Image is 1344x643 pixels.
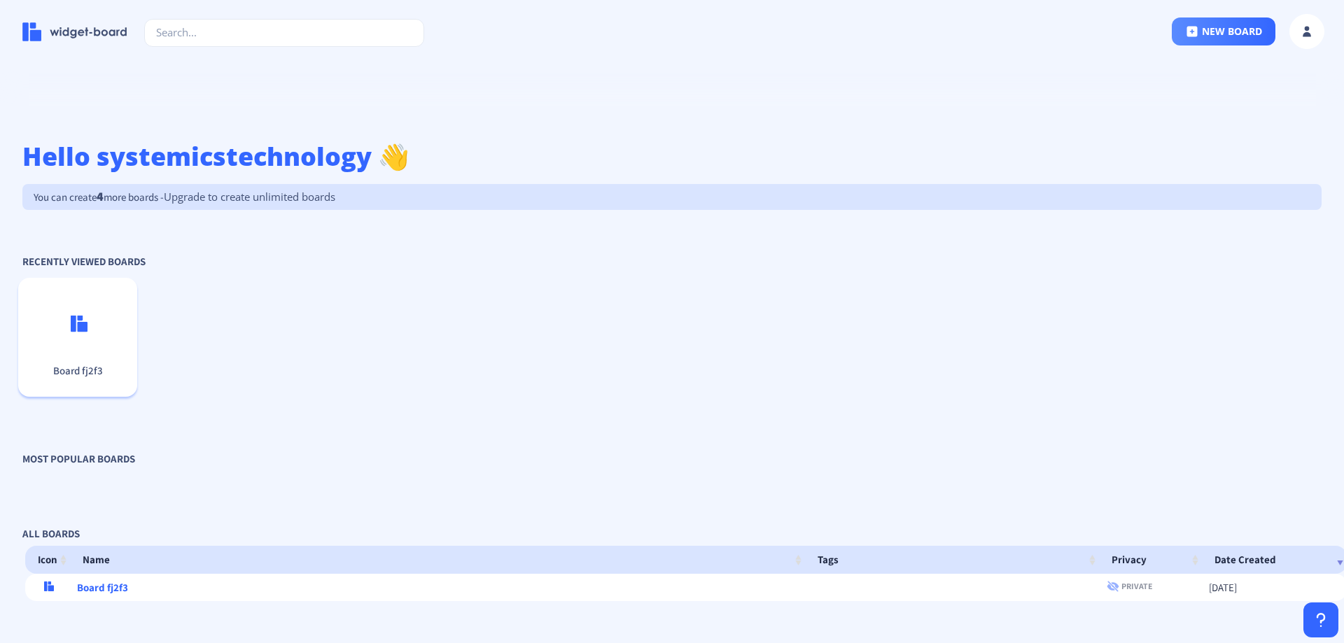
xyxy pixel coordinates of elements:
[1099,546,1202,574] th: Privacy: activate to sort column ascending
[22,140,1322,174] h1: Hello systemicstechnology 👋
[22,184,1322,210] p: You can create more boards -
[22,452,1322,465] p: Most Popular Boards
[164,190,335,204] span: Upgrade to create unlimited boards
[97,188,104,204] span: 4
[70,574,805,601] td: Board fj2f3
[1209,581,1237,594] span: [DATE]
[1172,17,1275,45] button: new board
[44,581,54,591] img: logo.svg
[22,527,1322,540] p: All Boards
[144,19,424,47] input: Search...
[71,315,88,332] img: logo.svg
[22,255,1322,268] p: Recently Viewed Boards
[24,364,132,377] p: Board fj2f3
[25,546,70,574] th: Icon: activate to sort column ascending
[805,546,1099,574] th: Tags: activate to sort column ascending
[22,22,127,41] img: logo-name.svg
[70,546,805,574] th: Name: activate to sort column ascending
[1121,581,1153,591] span: Private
